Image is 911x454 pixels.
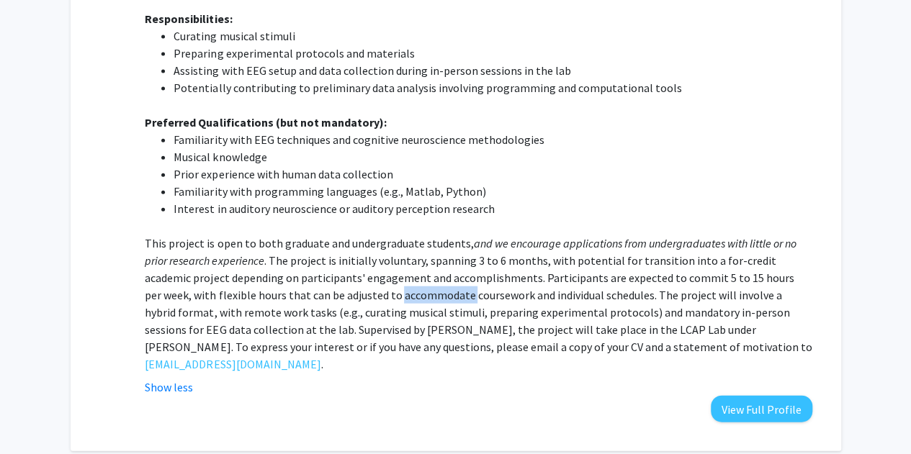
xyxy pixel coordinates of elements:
[174,200,812,217] li: Interest in auditory neuroscience or auditory perception research
[174,165,812,183] li: Prior experience with human data collection
[174,45,812,62] li: Preparing experimental protocols and materials
[174,62,812,79] li: Assisting with EEG setup and data collection during in-person sessions in the lab
[145,235,812,373] p: This project is open to both graduate and undergraduate students, . The project is initially volu...
[145,355,320,373] a: [EMAIL_ADDRESS][DOMAIN_NAME]
[174,79,812,96] li: Potentially contributing to preliminary data analysis involving programming and computational tools
[174,131,812,148] li: Familiarity with EEG techniques and cognitive neuroscience methodologies
[174,148,812,165] li: Musical knowledge
[11,389,61,443] iframe: Chat
[174,183,812,200] li: Familiarity with programming languages (e.g., Matlab, Python)
[145,378,193,396] button: Show less
[145,12,232,26] strong: Responsibilities:
[174,27,812,45] li: Curating musical stimuli
[145,115,386,130] strong: Preferred Qualifications (but not mandatory):
[711,396,812,422] button: View Full Profile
